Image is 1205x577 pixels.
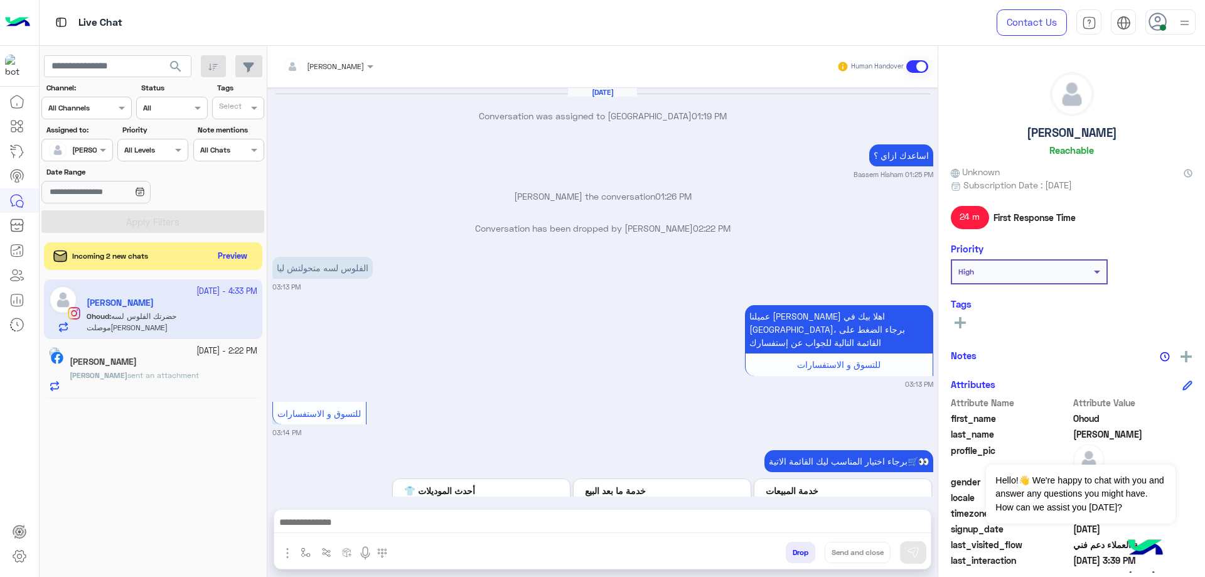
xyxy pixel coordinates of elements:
[951,412,1071,425] span: first_name
[951,507,1071,520] span: timezone
[1049,144,1094,156] h6: Reachable
[1073,412,1193,425] span: Ohoud
[951,522,1071,536] span: signup_date
[404,484,559,497] p: أحدث الموديلات 👕
[46,82,131,94] label: Channel:
[958,267,974,276] b: High
[1051,73,1093,116] img: defaultAdmin.png
[337,542,358,563] button: create order
[377,548,387,558] img: make a call
[272,257,373,279] p: 26/9/2025, 3:13 PM
[951,538,1071,551] span: last_visited_flow
[986,465,1175,524] span: Hello!👋 We're happy to chat with you and answer any questions you might have. How can we assist y...
[907,546,919,559] img: send message
[213,247,253,266] button: Preview
[869,144,933,166] p: 26/9/2025, 1:25 PM
[161,55,191,82] button: search
[1160,352,1170,362] img: notes
[951,379,995,390] h6: Attributes
[1073,554,1193,567] span: 2025-09-26T12:39:39.174Z
[1117,16,1131,30] img: tab
[49,347,60,359] img: picture
[1073,522,1193,536] span: 2024-10-11T22:07:21.004Z
[272,222,933,235] p: Conversation has been dropped by [PERSON_NAME]
[78,14,122,31] p: Live Chat
[905,379,933,389] small: 03:13 PM
[72,251,148,262] span: Incoming 2 new chats
[41,210,264,233] button: Apply Filters
[1177,15,1192,31] img: profile
[217,100,242,115] div: Select
[307,62,364,71] span: [PERSON_NAME]
[951,298,1192,310] h6: Tags
[272,190,933,203] p: [PERSON_NAME] the conversation
[217,82,263,94] label: Tags
[993,211,1076,224] span: First Response Time
[296,542,316,563] button: select flow
[1027,126,1117,140] h5: [PERSON_NAME]
[122,124,187,136] label: Priority
[301,547,311,558] img: select flow
[951,165,1000,178] span: Unknown
[786,542,815,563] button: Drop
[127,370,199,380] span: sent an attachment
[951,554,1071,567] span: last_interaction
[49,141,67,159] img: defaultAdmin.png
[693,223,731,234] span: 02:22 PM
[766,484,920,497] p: خدمة المبيعات
[951,475,1071,488] span: gender
[951,428,1071,441] span: last_name
[46,124,111,136] label: Assigned to:
[5,55,28,77] img: 713415422032625
[1181,351,1192,362] img: add
[70,357,137,367] h5: Ahmed Nassar
[1123,527,1167,571] img: hulul-logo.png
[1082,16,1096,30] img: tab
[342,547,352,558] img: create order
[272,109,933,122] p: Conversation was assigned to [GEOGRAPHIC_DATA]
[196,345,257,357] small: [DATE] - 2:22 PM
[5,9,30,36] img: Logo
[825,542,891,563] button: Send and close
[951,396,1071,409] span: Attribute Name
[854,170,933,180] small: Bassem Hisham 01:25 PM
[272,282,301,292] small: 03:13 PM
[851,62,904,72] small: Human Handover
[358,546,373,561] img: send voice note
[951,350,977,361] h6: Notes
[1073,538,1193,551] span: خدمة العملاء دعم فني
[692,111,727,121] span: 01:19 PM
[764,450,933,472] p: 26/9/2025, 3:14 PM
[655,191,692,202] span: 01:26 PM
[277,408,361,419] span: للتسوق و الاستفسارات
[951,444,1071,473] span: profile_pic
[1073,396,1193,409] span: Attribute Value
[272,428,301,438] small: 03:14 PM
[53,14,69,30] img: tab
[46,166,187,178] label: Date Range
[141,82,206,94] label: Status
[568,88,637,97] h6: [DATE]
[198,124,262,136] label: Note mentions
[951,491,1071,504] span: locale
[997,9,1067,36] a: Contact Us
[168,59,183,74] span: search
[51,352,63,364] img: Facebook
[280,546,295,561] img: send attachment
[1076,9,1101,36] a: tab
[1073,428,1193,441] span: Abdelmohsen
[585,484,739,497] p: خدمة ما بعد البيع
[963,178,1072,191] span: Subscription Date : [DATE]
[316,542,337,563] button: Trigger scenario
[951,243,983,254] h6: Priority
[321,547,331,558] img: Trigger scenario
[745,305,933,353] p: 26/9/2025, 3:13 PM
[951,206,989,229] span: 24 m
[70,370,127,380] span: [PERSON_NAME]
[797,359,881,370] span: للتسوق و الاستفسارات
